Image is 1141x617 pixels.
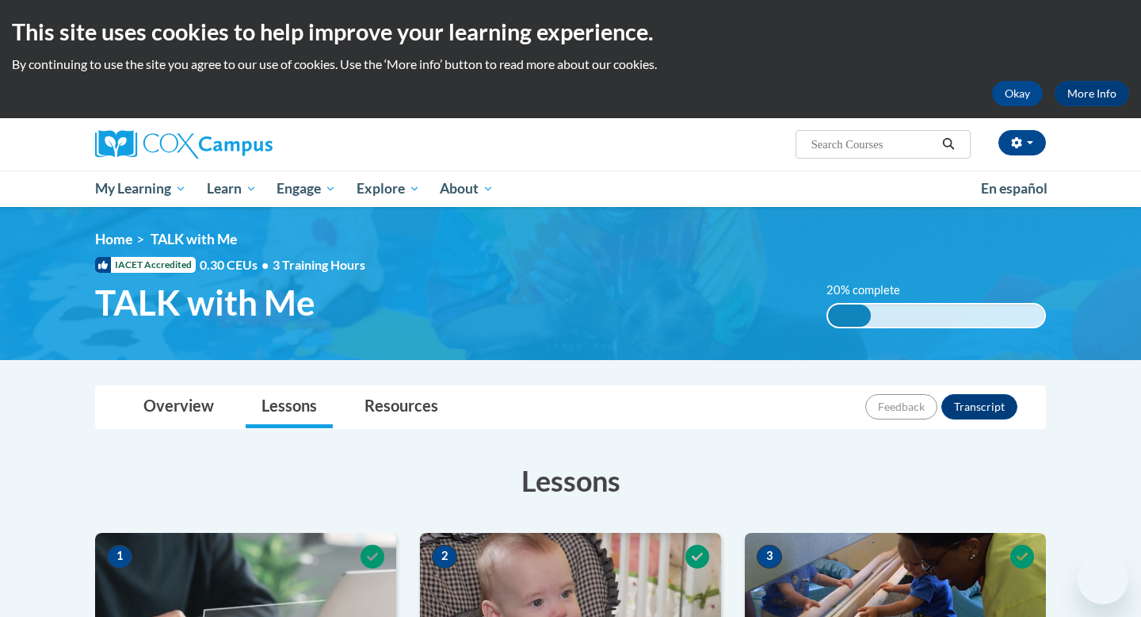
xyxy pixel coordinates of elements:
input: Search Courses [810,135,937,154]
button: Search [937,135,960,154]
p: By continuing to use the site you agree to our use of cookies. Use the ‘More info’ button to read... [12,56,1129,73]
span: Learn [207,179,257,198]
span: 0.30 CEUs [200,256,273,274]
span: 2 [432,545,457,569]
a: Lessons [246,386,333,428]
span: My Learning [95,179,186,198]
span: IACET Accredited [95,257,196,273]
a: Overview [128,386,230,428]
a: Cox Campus [95,130,396,159]
a: Explore [346,171,430,207]
span: Engage [277,179,336,198]
button: Transcript [941,394,1017,420]
a: Learn [197,171,267,207]
h2: This site uses cookies to help improve your learning experience. [12,16,1129,48]
a: Home [95,231,132,247]
a: My Learning [85,171,197,207]
a: More Info [1055,81,1129,106]
a: Engage [266,171,346,207]
a: En español [971,172,1058,205]
button: Feedback [865,394,937,420]
a: Resources [349,386,454,428]
span: About [440,179,494,198]
span: TALK with Me [95,282,315,324]
span: 3 Training Hours [273,257,365,272]
h3: Lessons [95,461,1046,500]
span: • [261,257,269,272]
span: En español [981,180,1048,197]
label: 20% complete [826,282,918,299]
a: About [430,171,505,207]
iframe: Button to launch messaging window [1078,554,1128,604]
button: Okay [992,81,1043,106]
button: Account Settings [998,130,1046,155]
span: 1 [107,545,132,569]
div: Main menu [71,171,1070,207]
img: Cox Campus [95,130,273,159]
span: Explore [357,179,420,198]
span: TALK with Me [151,231,237,247]
span: 3 [757,545,782,569]
div: 20% complete [828,305,872,327]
